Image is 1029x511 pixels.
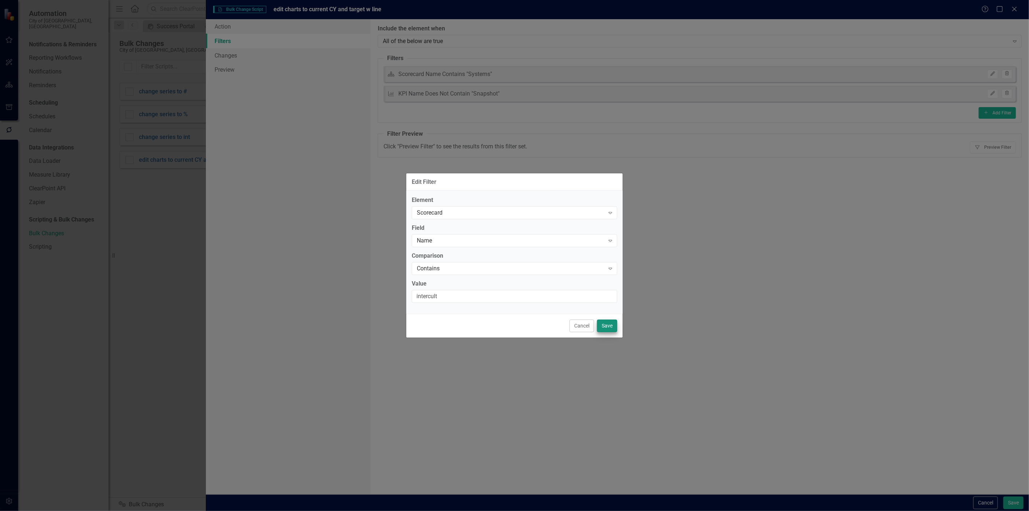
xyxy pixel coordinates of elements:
[597,320,617,332] button: Save
[412,179,436,185] div: Edit Filter
[417,264,605,273] div: Contains
[412,196,617,204] label: Element
[412,280,617,288] label: Value
[569,320,594,332] button: Cancel
[412,252,617,260] label: Comparison
[412,224,617,232] label: Field
[417,237,605,245] div: Name
[417,209,605,217] div: Scorecard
